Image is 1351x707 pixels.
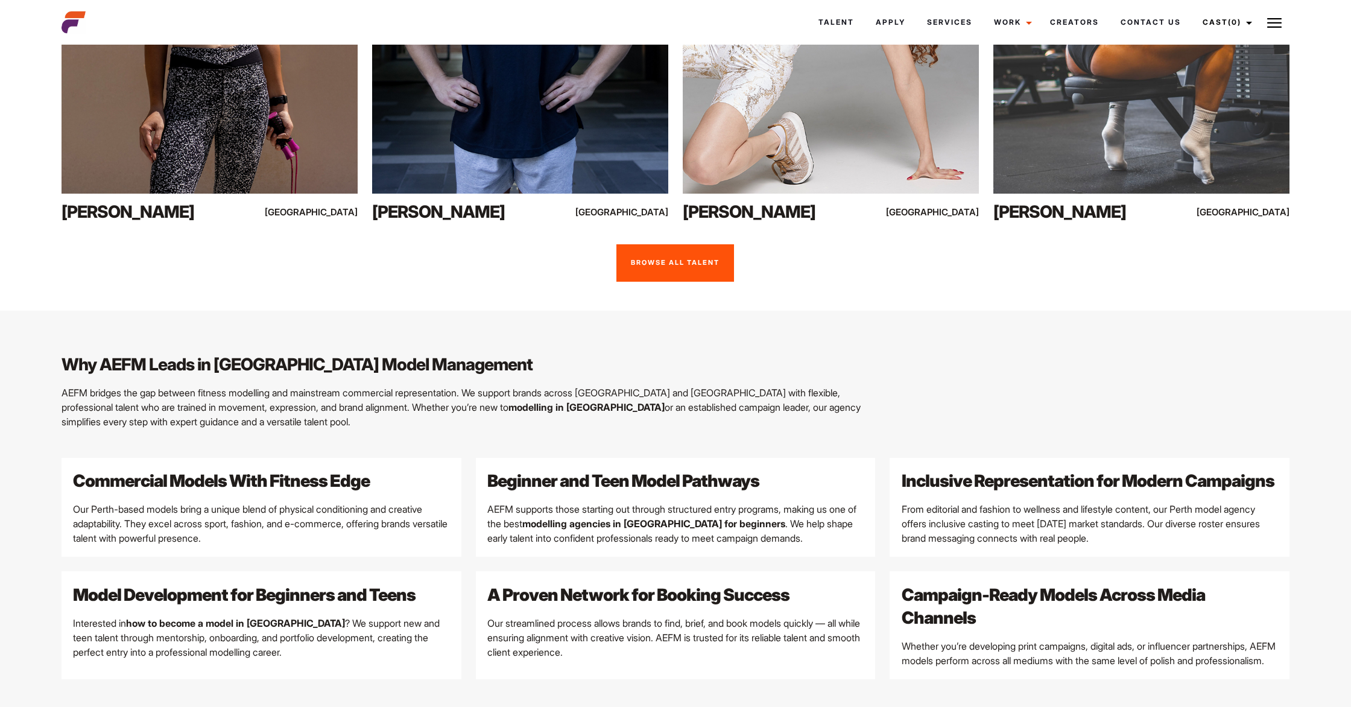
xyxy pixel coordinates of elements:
[580,204,668,220] div: [GEOGRAPHIC_DATA]
[487,502,864,545] p: AEFM supports those starting out through structured entry programs, making us one of the best . W...
[916,6,983,39] a: Services
[890,204,979,220] div: [GEOGRAPHIC_DATA]
[902,502,1279,545] p: From editorial and fashion to wellness and lifestyle content, our Perth model agency offers inclu...
[62,10,86,34] img: cropped-aefm-brand-fav-22-square.png
[902,639,1279,668] p: Whether you’re developing print campaigns, digital ads, or influencer partnerships, AEFM models p...
[993,200,1171,224] div: [PERSON_NAME]
[1267,16,1282,30] img: Burger icon
[73,502,450,545] p: Our Perth-based models bring a unique blend of physical conditioning and creative adaptability. T...
[487,471,759,491] strong: Beginner and Teen Model Pathways
[865,6,916,39] a: Apply
[1228,17,1241,27] span: (0)
[522,518,785,530] strong: modelling agencies in [GEOGRAPHIC_DATA] for beginners
[683,200,861,224] div: [PERSON_NAME]
[487,616,864,659] p: Our streamlined process allows brands to find, brief, and book models quickly — all while ensurin...
[62,200,239,224] div: [PERSON_NAME]
[902,585,1205,628] strong: Campaign-Ready Models Across Media Channels
[126,617,345,629] strong: how to become a model in [GEOGRAPHIC_DATA]
[808,6,865,39] a: Talent
[508,401,665,413] strong: modelling in [GEOGRAPHIC_DATA]
[487,585,789,605] strong: A Proven Network for Booking Success
[983,6,1039,39] a: Work
[268,204,357,220] div: [GEOGRAPHIC_DATA]
[73,616,450,659] p: Interested in ? We support new and teen talent through mentorship, onboarding, and portfolio deve...
[73,471,370,491] strong: Commercial Models With Fitness Edge
[616,244,734,282] a: Browse all talent
[73,585,416,605] strong: Model Development for Beginners and Teens
[1201,204,1289,220] div: [GEOGRAPHIC_DATA]
[1192,6,1259,39] a: Cast(0)
[372,200,550,224] div: [PERSON_NAME]
[1110,6,1192,39] a: Contact Us
[902,471,1274,491] strong: Inclusive Representation for Modern Campaigns
[62,385,876,429] p: AEFM bridges the gap between fitness modelling and mainstream commercial representation. We suppo...
[1039,6,1110,39] a: Creators
[62,353,876,376] h3: Why AEFM Leads in [GEOGRAPHIC_DATA] Model Management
